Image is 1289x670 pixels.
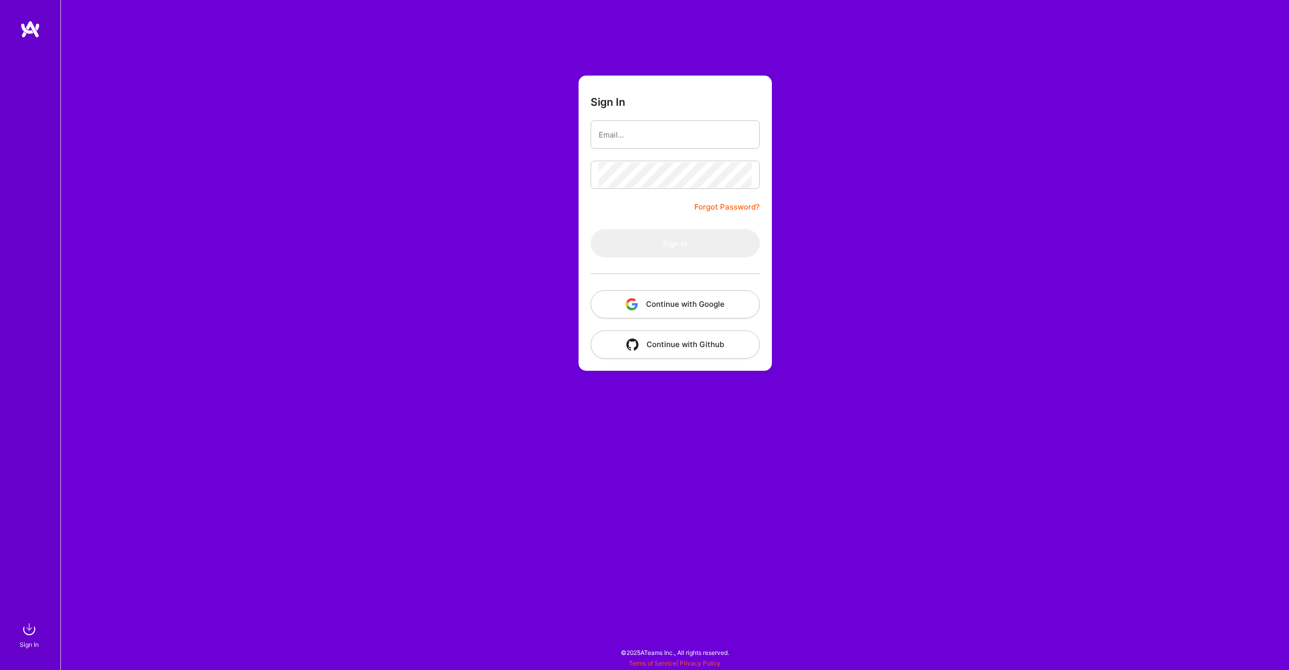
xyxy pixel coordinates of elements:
[629,659,676,667] a: Terms of Service
[626,339,638,351] img: icon
[591,290,760,318] button: Continue with Google
[60,640,1289,665] div: © 2025 ATeams Inc., All rights reserved.
[591,96,625,108] h3: Sign In
[21,619,39,650] a: sign inSign In
[599,122,752,148] input: Email...
[19,619,39,639] img: sign in
[680,659,721,667] a: Privacy Policy
[591,330,760,359] button: Continue with Github
[20,20,40,38] img: logo
[629,659,721,667] span: |
[626,298,638,310] img: icon
[20,639,39,650] div: Sign In
[694,201,760,213] a: Forgot Password?
[591,229,760,257] button: Sign In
